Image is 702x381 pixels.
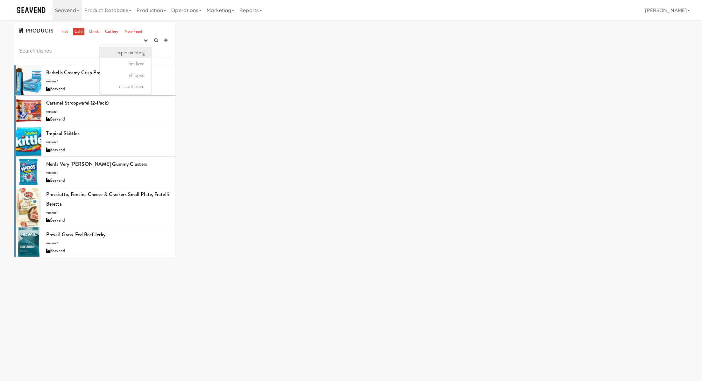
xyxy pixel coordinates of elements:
[46,130,80,137] span: Tropical Skittles
[46,216,171,224] div: Seavend
[46,115,171,123] div: Seavend
[46,99,109,106] span: Caramel Stroopwafel (2-Pack)
[46,79,59,84] span: version: 1
[14,157,175,187] li: Nerds Very [PERSON_NAME] Gummy Clustersversion: 1Seavend
[88,28,101,36] a: Drink
[14,65,175,96] li: Barbells Creamy Crisp Protein Barversion: 1Seavend
[46,241,59,245] span: version: 1
[19,45,171,57] input: Search dishes
[46,109,59,114] span: version: 1
[46,191,169,208] span: Prosciutto, Fontina Cheese & Crackers Small Plate, Fratelli Beretta
[100,81,151,92] a: discontinued
[19,27,53,34] span: PRODUCTS
[14,96,175,126] li: Caramel Stroopwafel (2-Pack)version: 1Seavend
[73,28,84,36] a: Cold
[14,227,175,258] li: Prevail Grass-Fed Beef Jerkyversion: 1Seavend
[46,177,171,185] div: Seavend
[103,28,120,36] a: Cutlery
[100,70,151,81] a: shipped
[46,170,59,175] span: version: 1
[46,140,59,144] span: version: 1
[46,69,117,76] span: Barbells Creamy Crisp Protein Bar
[46,210,59,215] span: version: 1
[100,47,151,58] a: experimenting
[46,231,105,238] span: Prevail Grass-Fed Beef Jerky
[60,28,70,36] a: Hot
[14,126,175,157] li: Tropical Skittlesversion: 1Seavend
[46,160,147,168] span: Nerds Very [PERSON_NAME] Gummy Clusters
[46,146,171,154] div: Seavend
[14,187,175,227] li: Prosciutto, Fontina Cheese & Crackers Small Plate, Fratelli Berettaversion: 1Seavend
[46,85,171,93] div: Seavend
[100,58,151,70] a: finalized
[123,28,144,36] a: Non-Food
[46,247,171,255] div: Seavend
[14,5,48,16] img: Micromart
